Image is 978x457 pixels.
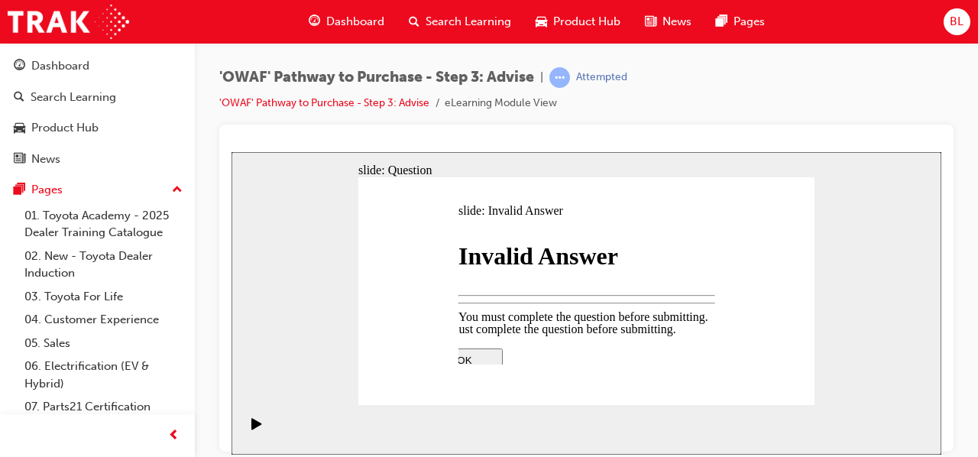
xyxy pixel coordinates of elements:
a: Search Learning [6,83,189,112]
div: Search Learning [31,89,116,106]
a: 02. New - Toyota Dealer Induction [18,245,189,285]
a: Dashboard [6,52,189,80]
div: News [31,151,60,168]
div: Attempted [576,70,627,85]
a: car-iconProduct Hub [523,6,633,37]
span: news-icon [14,153,25,167]
button: Pages [6,176,189,204]
a: 05. Sales [18,332,189,355]
span: guage-icon [14,60,25,73]
button: DashboardSearch LearningProduct HubNews [6,49,189,176]
a: news-iconNews [633,6,704,37]
span: guage-icon [309,12,320,31]
a: guage-iconDashboard [296,6,397,37]
button: BL [944,8,970,35]
span: News [662,13,691,31]
a: 06. Electrification (EV & Hybrid) [18,355,189,395]
span: 'OWAF' Pathway to Purchase - Step 3: Advise [219,69,534,86]
a: 04. Customer Experience [18,308,189,332]
span: Dashboard [326,13,384,31]
div: Pages [31,181,63,199]
span: news-icon [645,12,656,31]
span: car-icon [14,122,25,135]
div: Dashboard [31,57,89,75]
span: Search Learning [426,13,511,31]
a: pages-iconPages [704,6,777,37]
a: Product Hub [6,114,189,142]
div: Product Hub [31,119,99,137]
a: 03. Toyota For Life [18,285,189,309]
a: News [6,145,189,173]
span: car-icon [536,12,547,31]
span: learningRecordVerb_ATTEMPT-icon [549,67,570,88]
span: search-icon [14,91,24,105]
a: search-iconSearch Learning [397,6,523,37]
span: pages-icon [14,183,25,197]
span: prev-icon [168,426,180,446]
a: 'OWAF' Pathway to Purchase - Step 3: Advise [219,96,429,109]
a: 01. Toyota Academy - 2025 Dealer Training Catalogue [18,204,189,245]
img: Trak [8,5,129,39]
span: | [540,69,543,86]
span: Product Hub [553,13,620,31]
li: eLearning Module View [445,95,557,112]
span: pages-icon [716,12,727,31]
span: BL [950,13,963,31]
span: up-icon [172,180,183,200]
span: search-icon [409,12,419,31]
span: Pages [733,13,765,31]
a: 07. Parts21 Certification [18,395,189,419]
